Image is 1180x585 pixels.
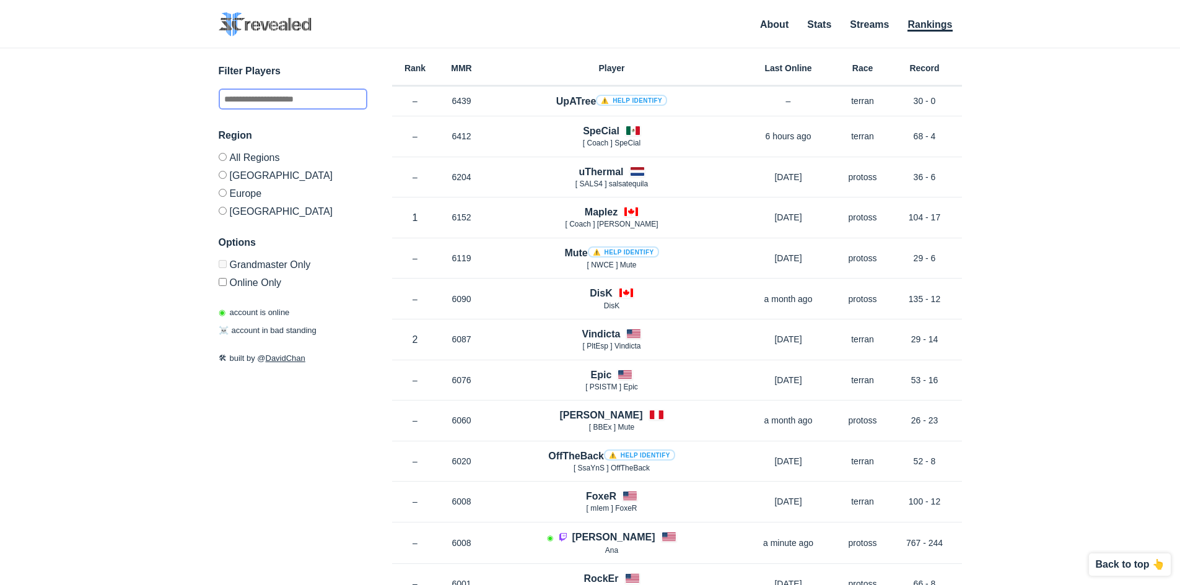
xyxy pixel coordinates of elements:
span: [ NWCE ] Mute [587,261,636,269]
p: terran [838,374,888,386]
p: terran [838,95,888,107]
p: account is online [219,306,290,319]
label: Only Show accounts currently in Grandmaster [219,260,367,273]
h3: Region [219,128,367,143]
h4: Epic [591,368,612,382]
a: About [760,19,789,30]
p: protoss [838,537,888,549]
p: 100 - 12 [888,495,962,508]
p: – [392,293,439,305]
p: 6412 [439,130,485,142]
p: protoss [838,293,888,305]
p: 104 - 17 [888,211,962,223]
p: [DATE] [739,495,838,508]
h4: Mute [564,246,658,260]
p: 6439 [439,95,485,107]
span: [ mIem ] FoxeR [586,504,637,513]
h6: Record [888,64,962,72]
p: 52 - 8 [888,455,962,467]
p: 29 - 14 [888,333,962,345]
a: ⚠️ Help identify [588,246,659,258]
h4: [PERSON_NAME] [559,408,642,422]
p: [DATE] [739,252,838,264]
label: Europe [219,184,367,202]
input: Online Only [219,278,227,286]
p: 6060 [439,414,485,427]
p: – [392,95,439,107]
p: 6119 [439,252,485,264]
p: 36 - 6 [888,171,962,183]
label: [GEOGRAPHIC_DATA] [219,202,367,217]
p: 1 [392,210,439,225]
span: [ PSISTM ] Epic [585,383,638,391]
span: DisK [604,301,619,310]
p: – [392,130,439,142]
h3: Filter Players [219,64,367,79]
p: – [392,252,439,264]
p: a minute ago [739,537,838,549]
p: – [739,95,838,107]
a: Stats [807,19,831,30]
p: 135 - 12 [888,293,962,305]
p: 68 - 4 [888,130,962,142]
h6: Last Online [739,64,838,72]
p: built by @ [219,352,367,365]
p: account in bad standing [219,324,317,337]
h3: Options [219,235,367,250]
span: [ BBEx ] Mute [589,423,634,431]
p: – [392,495,439,508]
h4: [PERSON_NAME] [572,530,655,544]
p: – [392,414,439,427]
img: SC2 Revealed [219,12,312,37]
p: 6008 [439,495,485,508]
p: terran [838,495,888,508]
h4: SpeCial [583,124,619,138]
input: [GEOGRAPHIC_DATA] [219,171,227,179]
p: 6008 [439,537,485,549]
p: [DATE] [739,171,838,183]
p: terran [838,130,888,142]
p: a month ago [739,293,838,305]
p: protoss [838,414,888,427]
p: 6076 [439,374,485,386]
h4: UpATree [556,94,667,108]
h4: OffTheBack [548,449,675,463]
input: Europe [219,189,227,197]
p: 2 [392,332,439,347]
p: 6204 [439,171,485,183]
p: protoss [838,211,888,223]
span: [ Coach ] SpeCial [583,139,640,147]
p: [DATE] [739,211,838,223]
p: 30 - 0 [888,95,962,107]
a: ⚠️ Help identify [604,449,675,461]
a: ⚠️ Help identify [596,95,667,106]
p: terran [838,455,888,467]
p: [DATE] [739,374,838,386]
a: Rankings [907,19,952,32]
label: All Regions [219,153,367,166]
h4: uThermal [579,165,623,179]
h4: Maplez [585,205,618,219]
h6: Rank [392,64,439,72]
h4: Vindicta [582,327,621,341]
p: 6 hours ago [739,130,838,142]
p: terran [838,333,888,345]
span: [ PltEsp ] Vindicta [583,342,641,350]
p: – [392,455,439,467]
span: 🛠 [219,353,227,363]
h4: FoxeR [586,489,616,503]
p: 6152 [439,211,485,223]
p: Back to top 👆 [1095,560,1165,570]
input: [GEOGRAPHIC_DATA] [219,207,227,215]
p: 53 - 16 [888,374,962,386]
span: Ana [605,546,618,555]
h4: DisK [590,286,612,300]
p: 29 - 6 [888,252,962,264]
p: – [392,374,439,386]
p: 6020 [439,455,485,467]
p: 26 - 23 [888,414,962,427]
span: [ Coach ] [PERSON_NAME] [565,220,658,228]
span: Account is laddering [547,534,553,542]
p: [DATE] [739,333,838,345]
input: Grandmaster Only [219,260,227,268]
